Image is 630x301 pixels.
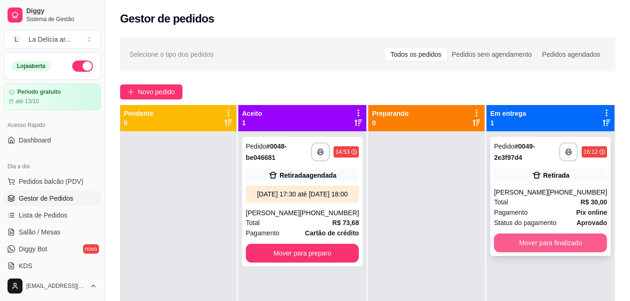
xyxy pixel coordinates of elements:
a: Dashboard [4,133,101,148]
div: Acesso Rápido [4,118,101,133]
a: Diggy Botnovo [4,241,101,256]
a: Lista de Pedidos [4,208,101,223]
p: 1 [242,118,262,128]
strong: # 0049-2e3f97d4 [494,143,535,161]
button: Mover para preparo [246,244,359,263]
strong: R$ 73,68 [332,219,359,226]
div: [PHONE_NUMBER] [548,188,607,197]
span: L [12,35,21,44]
div: Todos os pedidos [385,48,447,61]
div: La Delícia ar ... [29,35,71,44]
div: Dia a dia [4,159,101,174]
div: Retirada agendada [280,171,336,180]
article: até 13/10 [15,98,39,105]
p: Preparando [372,109,409,118]
button: [EMAIL_ADDRESS][DOMAIN_NAME] [4,275,101,297]
div: [PHONE_NUMBER] [300,208,359,218]
div: Pedidos agendados [537,48,606,61]
button: Pedidos balcão (PDV) [4,174,101,189]
div: Pedidos sem agendamento [447,48,537,61]
strong: # 0048-be046681 [246,143,287,161]
div: [PERSON_NAME] [246,208,300,218]
div: Loja aberta [12,61,51,71]
button: Alterar Status [72,60,93,72]
span: Salão / Mesas [19,227,61,237]
a: Período gratuitoaté 13/10 [4,83,101,110]
span: KDS [19,261,32,271]
button: Mover para finalizado [494,233,607,252]
span: Diggy Bot [19,244,47,254]
p: Em entrega [490,109,526,118]
span: Lista de Pedidos [19,211,68,220]
span: Total [494,197,508,207]
div: 14:53 [335,148,349,156]
span: Sistema de Gestão [26,15,97,23]
strong: R$ 30,00 [581,198,607,206]
span: Diggy [26,7,97,15]
button: Select a team [4,30,101,49]
span: plus [128,89,134,95]
a: DiggySistema de Gestão [4,4,101,26]
p: 0 [372,118,409,128]
strong: Pix online [576,209,607,216]
span: Pedidos balcão (PDV) [19,177,83,186]
span: Pagamento [494,207,528,218]
article: Período gratuito [17,89,61,96]
span: Gestor de Pedidos [19,194,73,203]
span: Status do pagamento [494,218,556,228]
a: Gestor de Pedidos [4,191,101,206]
span: Novo pedido [138,87,175,97]
div: [DATE] 17:30 até [DATE] 18:00 [250,189,355,199]
p: Aceito [242,109,262,118]
h2: Gestor de pedidos [120,11,214,26]
span: Pedido [246,143,266,150]
a: Salão / Mesas [4,225,101,240]
span: Total [246,218,260,228]
p: 0 [124,118,153,128]
div: 16:12 [584,148,598,156]
span: Pagamento [246,228,280,238]
span: Selecione o tipo dos pedidos [129,49,213,60]
strong: Cartão de crédito [305,229,359,237]
p: Pendente [124,109,153,118]
div: [PERSON_NAME] [494,188,548,197]
p: 1 [490,118,526,128]
div: Retirada [543,171,569,180]
a: KDS [4,258,101,273]
strong: aprovado [577,219,607,226]
span: Pedido [494,143,515,150]
button: Novo pedido [120,84,182,99]
span: [EMAIL_ADDRESS][DOMAIN_NAME] [26,282,86,290]
span: Dashboard [19,135,51,145]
